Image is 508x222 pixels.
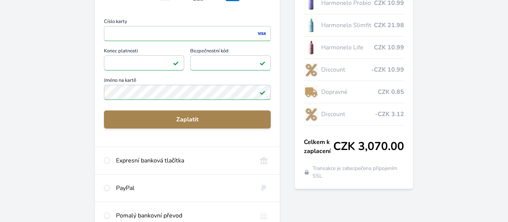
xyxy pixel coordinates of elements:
[371,65,404,74] span: -CZK 10.99
[304,38,318,57] img: CLEAN_LIFE_se_stinem_x-lo.jpg
[374,43,404,52] span: CZK 10.99
[104,110,271,129] button: Zaplatit
[321,65,372,74] span: Discount
[375,110,404,119] span: -CZK 3.12
[116,211,251,220] div: Pomalý bankovní převod
[259,60,265,66] img: Platné pole
[374,21,404,30] span: CZK 21.98
[104,78,271,85] span: Jméno na kartě
[107,28,268,39] iframe: Iframe pro číslo karty
[257,156,271,165] img: onlineBanking_CZ.svg
[259,89,265,95] img: Platné pole
[173,60,179,66] img: Platné pole
[257,211,271,220] img: bankTransfer_IBAN.svg
[257,184,271,193] img: paypal.svg
[321,21,374,30] span: Harmonelo Slimfit
[194,58,267,68] iframe: Iframe pro bezpečnostní kód
[304,138,333,156] span: Celkem k zaplacení
[190,49,271,55] span: Bezpečnostní kód
[116,156,251,165] div: Expresní banková tlačítka
[104,85,271,100] input: Jméno na kartěPlatné pole
[256,30,267,37] img: visa
[110,115,265,124] span: Zaplatit
[104,49,185,55] span: Konec platnosti
[304,60,318,79] img: discount-lo.png
[304,83,318,101] img: delivery-lo.png
[304,16,318,35] img: SLIMFIT_se_stinem_x-lo.jpg
[116,184,251,193] div: PayPal
[321,110,375,119] span: Discount
[378,87,404,96] span: CZK 0.85
[304,105,318,124] img: discount-lo.png
[313,165,404,180] span: Transakce je zabezpečena připojením SSL
[104,19,271,26] span: Číslo karty
[107,58,181,68] iframe: Iframe pro datum vypršení platnosti
[321,87,378,96] span: Dopravné
[333,140,404,153] span: CZK 3,070.00
[321,43,374,52] span: Harmonelo Life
